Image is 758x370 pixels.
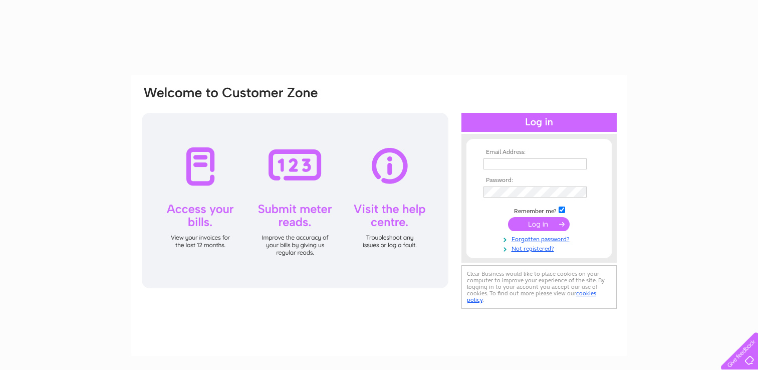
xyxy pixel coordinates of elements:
th: Password: [481,177,597,184]
td: Remember me? [481,205,597,215]
a: cookies policy [467,290,596,303]
input: Submit [508,217,570,231]
a: Forgotten password? [483,234,597,243]
th: Email Address: [481,149,597,156]
a: Not registered? [483,243,597,253]
div: Clear Business would like to place cookies on your computer to improve your experience of the sit... [461,265,617,309]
